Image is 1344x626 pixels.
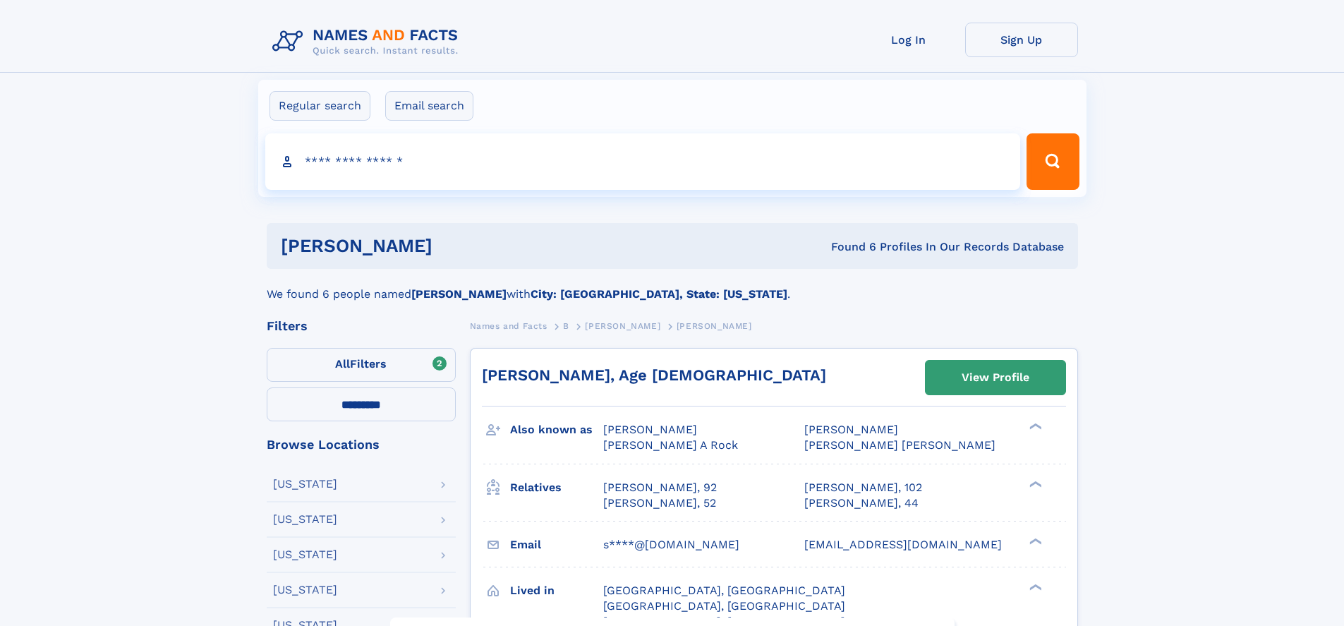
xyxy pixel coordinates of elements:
[510,579,603,603] h3: Lived in
[804,480,922,495] a: [PERSON_NAME], 102
[267,269,1078,303] div: We found 6 people named with .
[603,599,845,613] span: [GEOGRAPHIC_DATA], [GEOGRAPHIC_DATA]
[273,514,337,525] div: [US_STATE]
[482,366,826,384] a: [PERSON_NAME], Age [DEMOGRAPHIC_DATA]
[1026,479,1043,488] div: ❯
[273,584,337,596] div: [US_STATE]
[335,357,350,371] span: All
[510,533,603,557] h3: Email
[385,91,473,121] label: Email search
[585,317,660,335] a: [PERSON_NAME]
[585,321,660,331] span: [PERSON_NAME]
[965,23,1078,57] a: Sign Up
[804,495,919,511] a: [PERSON_NAME], 44
[852,23,965,57] a: Log In
[281,237,632,255] h1: [PERSON_NAME]
[804,538,1002,551] span: [EMAIL_ADDRESS][DOMAIN_NAME]
[1026,422,1043,431] div: ❯
[273,478,337,490] div: [US_STATE]
[603,423,697,436] span: [PERSON_NAME]
[267,23,470,61] img: Logo Names and Facts
[926,361,1065,395] a: View Profile
[510,418,603,442] h3: Also known as
[267,348,456,382] label: Filters
[267,320,456,332] div: Filters
[563,321,569,331] span: B
[411,287,507,301] b: [PERSON_NAME]
[804,423,898,436] span: [PERSON_NAME]
[1026,536,1043,546] div: ❯
[267,438,456,451] div: Browse Locations
[510,476,603,500] h3: Relatives
[563,317,569,335] a: B
[603,438,738,452] span: [PERSON_NAME] A Rock
[677,321,752,331] span: [PERSON_NAME]
[273,549,337,560] div: [US_STATE]
[962,361,1029,394] div: View Profile
[603,495,716,511] a: [PERSON_NAME], 52
[804,438,995,452] span: [PERSON_NAME] [PERSON_NAME]
[270,91,370,121] label: Regular search
[531,287,787,301] b: City: [GEOGRAPHIC_DATA], State: [US_STATE]
[603,480,717,495] a: [PERSON_NAME], 92
[631,239,1064,255] div: Found 6 Profiles In Our Records Database
[265,133,1021,190] input: search input
[1026,582,1043,591] div: ❯
[470,317,547,335] a: Names and Facts
[603,584,845,597] span: [GEOGRAPHIC_DATA], [GEOGRAPHIC_DATA]
[1027,133,1079,190] button: Search Button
